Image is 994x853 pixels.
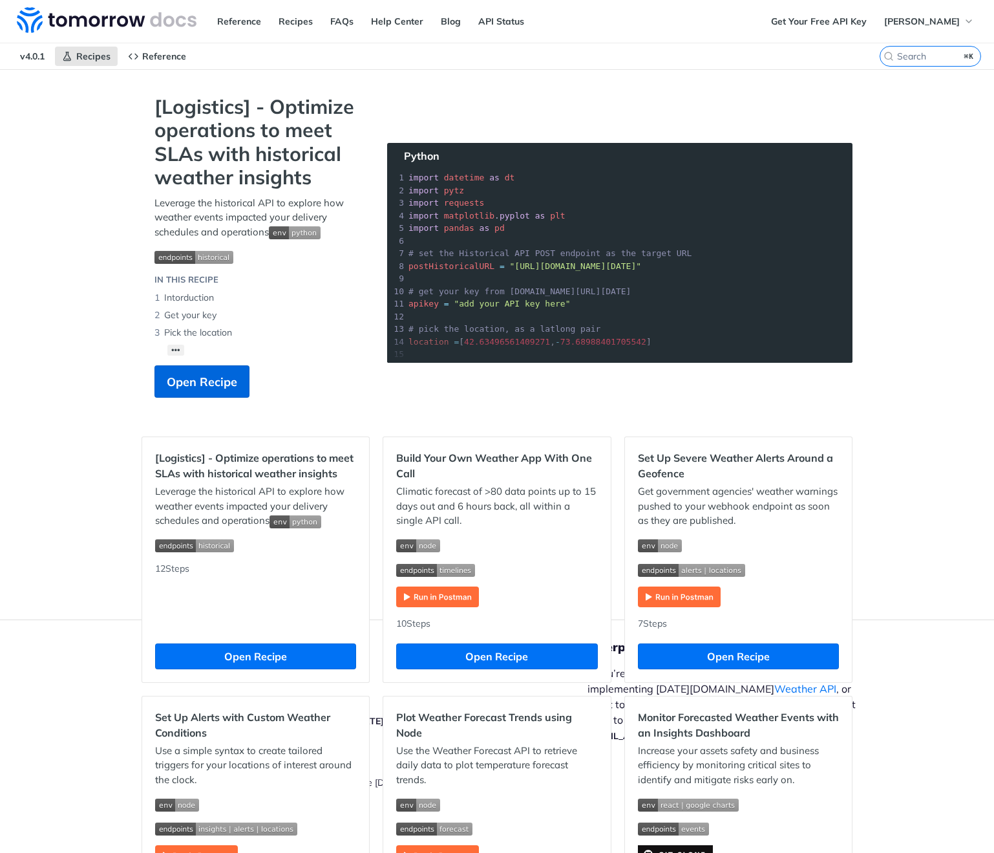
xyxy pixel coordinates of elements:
button: Open Recipe [155,643,356,669]
kbd: ⌘K [961,50,977,63]
img: endpoint [154,251,233,264]
a: Get Your Free API Key [764,12,874,31]
h2: Set Up Severe Weather Alerts Around a Geofence [638,450,839,481]
img: env [270,515,321,528]
img: env [155,799,199,812]
strong: [Logistics] - Optimize operations to meet SLAs with historical weather insights [154,95,361,189]
span: Expand image [638,797,839,812]
img: endpoint [638,564,745,577]
span: Recipes [76,50,111,62]
img: Tomorrow.io Weather API Docs [17,7,196,33]
a: Recipes [55,47,118,66]
img: endpoint [638,823,709,836]
img: endpoint [155,823,297,836]
button: Open Recipe [638,643,839,669]
h2: Monitor Forecasted Weather Events with an Insights Dashboard [638,709,839,740]
p: Use a simple syntax to create tailored triggers for your locations of interest around the clock. [155,744,356,788]
button: Open Recipe [154,365,249,398]
div: 10 Steps [396,617,597,631]
a: Blog [434,12,468,31]
span: Expand image [155,797,356,812]
p: Use the Weather Forecast API to retrieve daily data to plot temperature forecast trends. [396,744,597,788]
span: Open Recipe [167,373,237,391]
span: [PERSON_NAME] [884,16,960,27]
img: endpoint [155,539,234,552]
img: env [396,799,440,812]
p: Climatic forecast of >80 data points up to 15 days out and 6 hours back, all within a single API ... [396,484,597,528]
li: Pick the location [154,324,361,341]
p: Increase your assets safety and business efficiency by monitoring critical sites to identify and ... [638,744,839,788]
span: Expand image [155,538,356,553]
span: Expand image [396,797,597,812]
span: Expand image [154,249,361,264]
a: Expand image [638,590,721,602]
img: endpoint [396,823,472,836]
span: Expand image [638,538,839,553]
img: env [638,799,739,812]
img: env [638,539,682,552]
h2: Plot Weather Forecast Trends using Node [396,709,597,740]
div: 7 Steps [638,617,839,631]
span: Expand image [269,226,321,238]
span: Reference [142,50,186,62]
a: Expand image [396,590,479,602]
img: Run in Postman [638,587,721,607]
li: Get your key [154,307,361,324]
p: Leverage the historical API to explore how weather events impacted your delivery schedules and op... [154,196,361,240]
a: Recipes [271,12,320,31]
h2: Set Up Alerts with Custom Weather Conditions [155,709,356,740]
div: IN THIS RECIPE [154,274,218,286]
span: Expand image [155,821,356,836]
a: Help Center [364,12,430,31]
svg: Search [883,51,894,61]
p: Leverage the historical API to explore how weather events impacted your delivery schedules and op... [155,484,356,528]
img: env [396,539,440,552]
h2: [Logistics] - Optimize operations to meet SLAs with historical weather insights [155,450,356,481]
span: Expand image [396,821,597,836]
span: Expand image [638,821,839,836]
a: FAQs [323,12,361,31]
span: Expand image [396,562,597,577]
img: env [269,226,321,239]
button: Open Recipe [396,643,597,669]
span: Expand image [638,562,839,577]
img: endpoint [396,564,475,577]
h5: Release Notes [251,693,587,709]
button: ••• [167,345,184,356]
a: API Status [471,12,531,31]
li: Intorduction [154,289,361,307]
a: Weather API [774,682,836,695]
span: v4.0.1 [13,47,52,66]
span: Expand image [396,538,597,553]
button: [PERSON_NAME] [877,12,981,31]
div: 12 Steps [155,562,356,631]
h2: Build Your Own Weather App With One Call [396,450,597,481]
span: Expand image [270,514,321,526]
p: Get government agencies' weather warnings pushed to your webhook endpoint as soon as they are pub... [638,484,839,528]
img: Run in Postman [396,587,479,607]
a: Reference [121,47,193,66]
a: Reference [210,12,268,31]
